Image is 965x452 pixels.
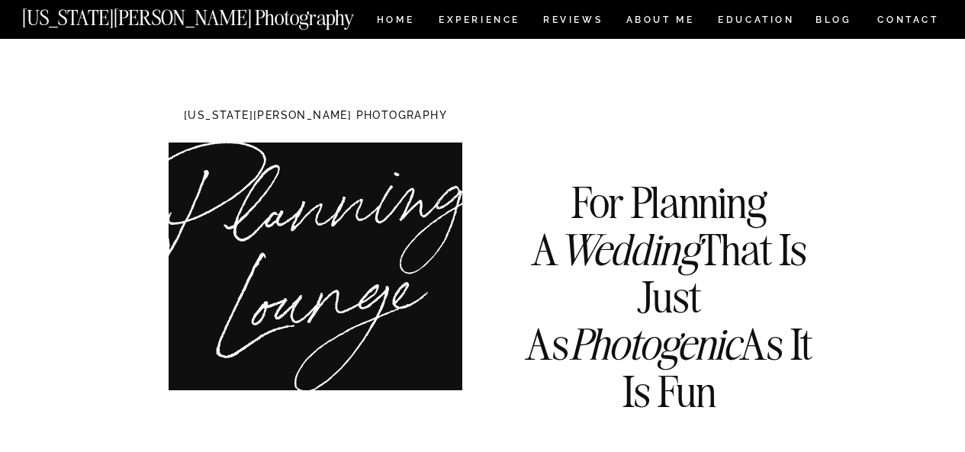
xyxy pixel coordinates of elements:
[22,8,405,21] a: [US_STATE][PERSON_NAME] Photography
[374,15,417,28] a: HOME
[815,15,852,28] a: BLOG
[569,317,740,371] i: Photogenic
[626,15,695,28] a: ABOUT ME
[543,15,600,28] a: REVIEWS
[152,163,489,335] h1: Planning Lounge
[558,223,699,277] i: Wedding
[439,15,519,28] a: Experience
[159,110,472,124] h1: [US_STATE][PERSON_NAME] PHOTOGRAPHY
[716,15,796,28] a: EDUCATION
[877,11,940,28] a: CONTACT
[510,179,829,354] h3: For Planning A That Is Just As As It Is Fun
